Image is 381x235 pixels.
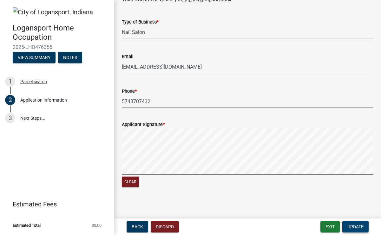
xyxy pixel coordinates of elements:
label: Email [122,55,134,59]
div: 1 [5,77,15,87]
div: Application Information [20,98,67,102]
button: Back [127,221,148,232]
h4: Logansport Home Occupation [13,23,109,42]
div: 3 [5,113,15,123]
label: Type of Business [122,20,159,24]
label: Phone [122,89,137,94]
a: Estimated Fees [5,198,104,211]
span: Estimated Total [13,223,41,227]
span: $0.00 [92,223,102,227]
div: Parcel search [20,79,47,84]
button: View Summary [13,52,56,63]
button: Clear [122,177,139,187]
button: Exit [320,221,340,232]
label: Applicant Signature [122,123,165,127]
img: City of Logansport, Indiana [13,7,93,17]
span: 2025-LHO476355 [13,44,102,50]
button: Notes [58,52,82,63]
span: Back [132,224,143,229]
span: Update [347,224,364,229]
div: 2 [5,95,15,105]
button: Discard [151,221,179,232]
wm-modal-confirm: Summary [13,56,56,61]
wm-modal-confirm: Notes [58,56,82,61]
button: Update [342,221,369,232]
